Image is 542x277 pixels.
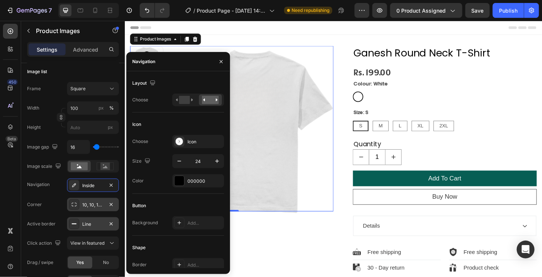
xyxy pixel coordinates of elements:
div: Image gap [27,142,59,152]
div: Add... [187,220,222,227]
span: / [193,7,195,14]
img: Alt Image [243,242,252,251]
div: Size [132,156,152,166]
p: 30 - Day return [259,259,298,268]
div: Add... [187,262,222,268]
div: Details [253,213,273,224]
button: View in featured [67,237,119,250]
div: Layout [132,78,157,88]
div: Inside [82,182,104,189]
span: L [292,109,295,115]
button: Add To Cart [243,160,439,176]
button: Buy Now [243,179,439,196]
span: View in featured [70,240,104,246]
div: px [99,105,104,111]
div: Navigation [27,181,50,188]
div: 450 [7,79,18,85]
span: XL [312,109,318,115]
span: S [250,109,253,115]
span: Save [472,7,484,14]
div: Image list [27,68,47,75]
span: No [103,259,109,266]
p: Product Images [36,26,99,35]
legend: Colour: White [243,62,281,72]
div: % [109,105,114,111]
div: Line [82,221,104,228]
div: Border [132,261,147,268]
div: Corner [27,201,42,208]
div: Shape [132,244,146,251]
span: 2XL [335,109,345,115]
iframe: Design area [125,21,542,277]
div: Button [132,202,146,209]
div: Image scale [27,162,63,172]
input: px [67,121,119,134]
label: Height [27,124,41,131]
button: % [97,104,106,113]
span: M [270,109,275,115]
p: Free shipping [361,242,397,251]
input: quantity [260,137,278,153]
p: Free shipping [259,242,295,251]
img: Alt Image [346,242,355,251]
legend: Size: S [243,92,260,103]
div: Beta [6,136,18,142]
div: Navigation [132,58,155,65]
div: Color [132,177,144,184]
input: px% [67,101,119,115]
span: Need republishing [292,7,329,14]
img: Alt Image [243,259,252,267]
div: 000000 [187,178,222,185]
p: Advanced [73,46,98,53]
input: Auto [67,140,90,154]
div: Quantity [243,126,439,137]
p: 7 [49,6,52,15]
button: 7 [3,3,55,18]
div: Drag / swipe [27,259,53,266]
button: 0 product assigned [390,3,462,18]
span: px [108,124,113,130]
div: Choose [132,97,148,103]
label: Frame [27,85,41,92]
button: Square [67,82,119,95]
div: Active border [27,221,56,227]
div: Open Intercom Messenger [517,241,535,258]
span: Square [70,85,86,92]
div: Click action [27,238,62,248]
div: Icon [187,138,222,145]
span: Product Page - [DATE] 14:39:34 [197,7,266,14]
button: px [107,104,116,113]
button: Publish [493,3,524,18]
button: increment [278,137,295,153]
div: Choose [132,138,148,145]
img: Alt Image [346,259,355,267]
div: Icon [132,121,141,128]
span: Yes [76,259,84,266]
div: Background [132,219,158,226]
span: 0 product assigned [396,7,446,14]
div: Undo/Redo [140,3,170,18]
div: Rs. 199.00 [243,48,285,62]
h1: Ganesh Round Neck T-Shirt [243,27,439,42]
div: 10, 10, 10, 10 [82,202,104,208]
p: Settings [37,46,57,53]
p: Product check [361,259,399,268]
button: Save [465,3,490,18]
label: Width [27,105,39,111]
div: Add To Cart [323,163,359,173]
div: Buy Now [327,183,354,193]
div: Publish [499,7,518,14]
button: decrement [243,137,260,153]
